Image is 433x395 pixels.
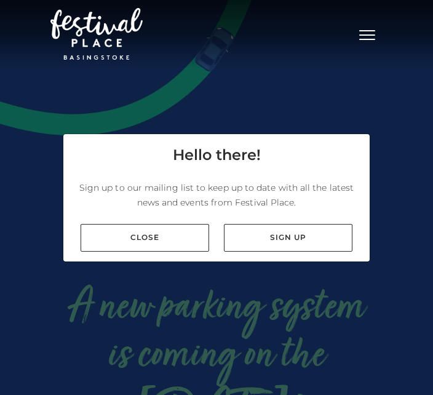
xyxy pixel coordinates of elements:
a: Sign up [224,224,352,252]
a: Close [81,224,209,252]
img: Festival Place Logo [50,8,143,60]
h4: Hello there! [173,144,261,166]
button: Toggle navigation [352,25,383,42]
p: Sign up to our mailing list to keep up to date with all the latest news and events from Festival ... [73,180,360,210]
